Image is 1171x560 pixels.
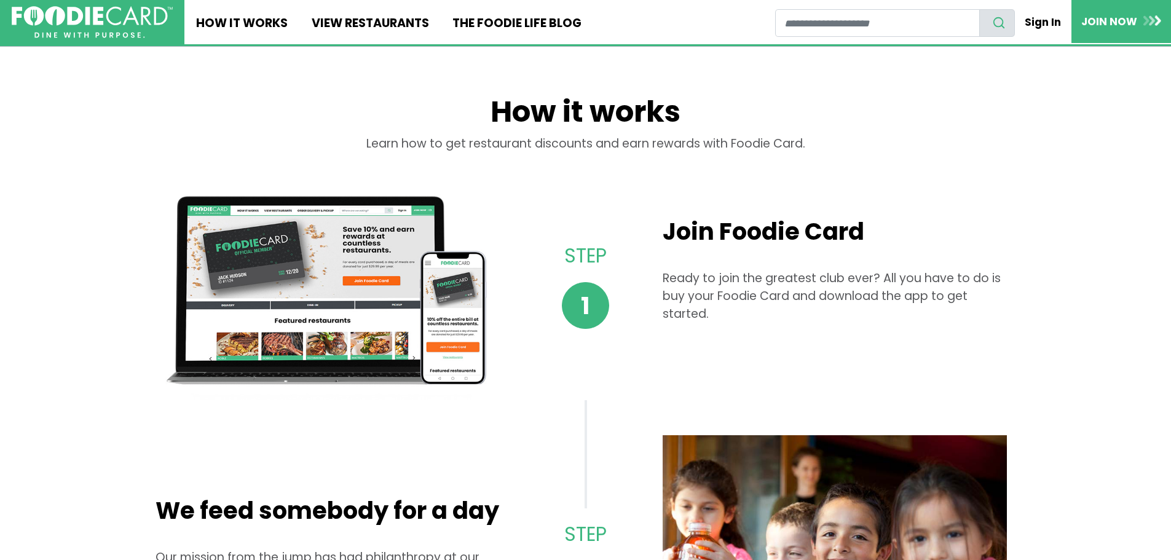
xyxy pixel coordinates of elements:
input: restaurant search [775,9,980,37]
h2: We feed somebody for a day [156,497,500,525]
h2: Join Foodie Card [663,218,1007,246]
p: Step [538,242,632,270]
div: Learn how to get restaurant discounts and earn rewards with Foodie Card. [156,135,1016,171]
a: Sign In [1015,9,1071,36]
img: FoodieCard; Eat, Drink, Save, Donate [12,6,173,39]
h1: How it works [156,94,1016,135]
button: search [979,9,1015,37]
p: Ready to join the greatest club ever? All you have to do is buy your Foodie Card and download the... [663,270,1007,323]
span: 1 [562,282,609,329]
p: Step [538,520,632,549]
